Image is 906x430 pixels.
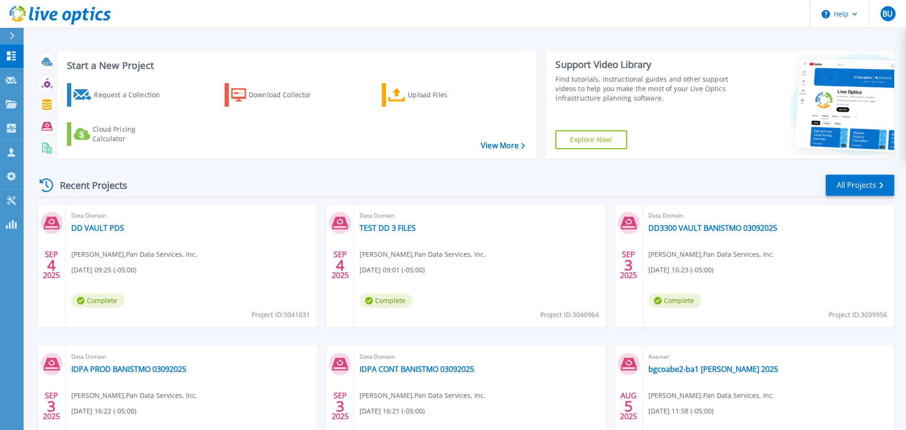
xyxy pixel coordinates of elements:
[71,294,124,308] span: Complete
[71,364,186,374] a: IDPA PROD BANISTMO 03092025
[620,389,638,423] div: AUG 2025
[648,223,777,233] a: DD3300 VAULT BANISTMO 03092025
[648,352,889,362] span: Avamar
[624,261,633,269] span: 3
[829,310,887,320] span: Project ID: 3039956
[336,402,344,410] span: 3
[331,389,349,423] div: SEP 2025
[331,248,349,282] div: SEP 2025
[882,10,893,17] span: BU
[94,85,169,104] div: Request a Collection
[481,141,525,150] a: View More
[67,60,525,71] h3: Start a New Project
[71,223,124,233] a: DD VAULT PDS
[620,248,638,282] div: SEP 2025
[336,261,344,269] span: 4
[71,390,197,401] span: [PERSON_NAME] , Pan Data Services, Inc.
[360,249,486,260] span: [PERSON_NAME] , Pan Data Services, Inc.
[360,406,425,416] span: [DATE] 16:21 (-05:00)
[648,406,713,416] span: [DATE] 11:58 (-05:00)
[67,83,172,107] a: Request a Collection
[648,249,774,260] span: [PERSON_NAME] , Pan Data Services, Inc.
[360,265,425,275] span: [DATE] 09:01 (-05:00)
[648,211,889,221] span: Data Domain
[67,122,172,146] a: Cloud Pricing Calculator
[648,294,701,308] span: Complete
[360,211,600,221] span: Data Domain
[36,174,140,197] div: Recent Projects
[92,125,168,143] div: Cloud Pricing Calculator
[225,83,330,107] a: Download Collector
[47,261,56,269] span: 4
[249,85,324,104] div: Download Collector
[360,352,600,362] span: Data Domain
[555,59,733,71] div: Support Video Library
[648,265,713,275] span: [DATE] 16:23 (-05:00)
[555,130,627,149] a: Explore Now!
[42,248,60,282] div: SEP 2025
[71,265,136,275] span: [DATE] 09:25 (-05:00)
[360,390,486,401] span: [PERSON_NAME] , Pan Data Services, Inc.
[540,310,599,320] span: Project ID: 3040964
[71,211,311,221] span: Data Domain
[71,406,136,416] span: [DATE] 16:22 (-05:00)
[648,364,778,374] a: bgcoabe2-ba1 [PERSON_NAME] 2025
[360,223,416,233] a: TEST DD 3 FILES
[555,75,733,103] div: Find tutorials, instructional guides and other support videos to help you make the most of your L...
[360,294,412,308] span: Complete
[382,83,487,107] a: Upload Files
[252,310,310,320] span: Project ID: 3041031
[648,390,774,401] span: [PERSON_NAME] , Pan Data Services, Inc.
[42,389,60,423] div: SEP 2025
[408,85,483,104] div: Upload Files
[624,402,633,410] span: 5
[71,249,197,260] span: [PERSON_NAME] , Pan Data Services, Inc.
[360,364,474,374] a: IDPA CONT BANISTMO 03092025
[47,402,56,410] span: 3
[71,352,311,362] span: Data Domain
[826,175,894,196] a: All Projects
